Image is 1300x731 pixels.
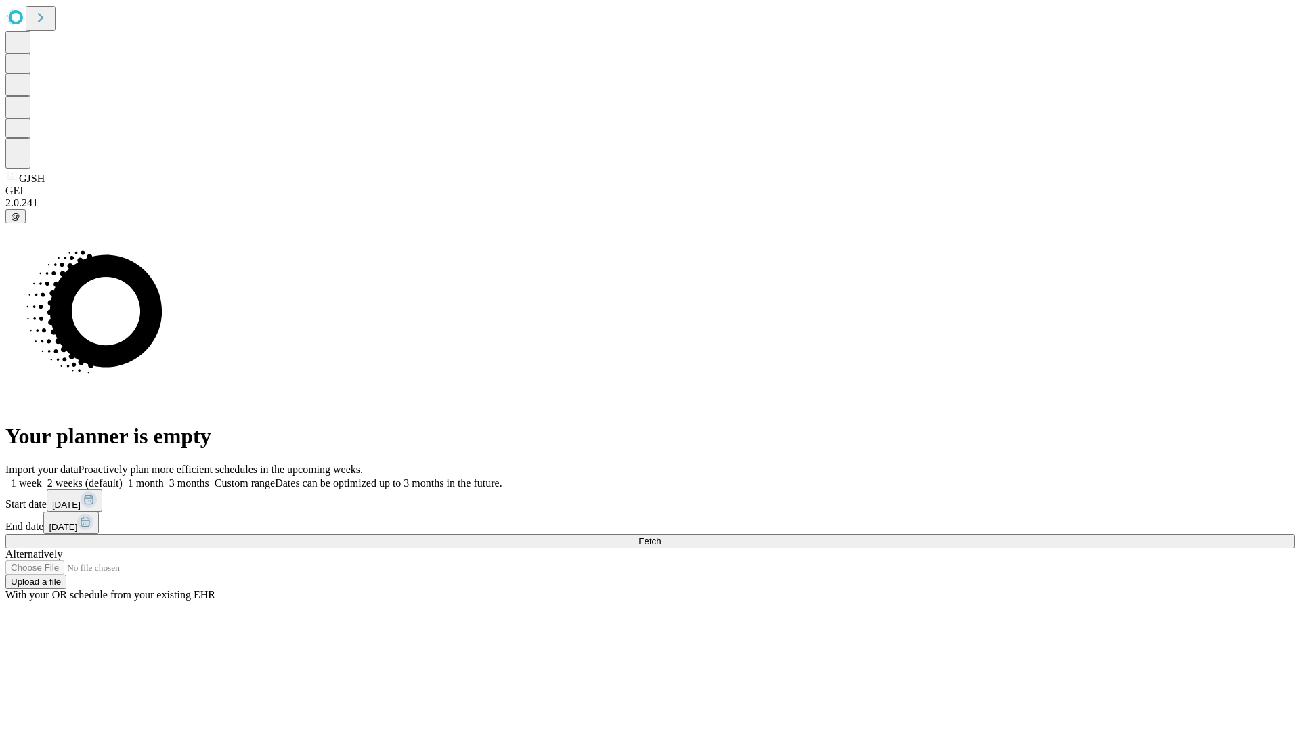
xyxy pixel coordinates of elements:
span: 1 week [11,477,42,489]
span: Proactively plan more efficient schedules in the upcoming weeks. [79,464,363,475]
span: Dates can be optimized up to 3 months in the future. [275,477,502,489]
span: Alternatively [5,548,62,560]
div: 2.0.241 [5,197,1295,209]
button: Upload a file [5,575,66,589]
span: [DATE] [52,500,81,510]
button: [DATE] [43,512,99,534]
span: Custom range [215,477,275,489]
button: @ [5,209,26,223]
div: GEI [5,185,1295,197]
span: [DATE] [49,522,77,532]
h1: Your planner is empty [5,424,1295,449]
span: With your OR schedule from your existing EHR [5,589,215,600]
span: Import your data [5,464,79,475]
span: 3 months [169,477,209,489]
span: GJSH [19,173,45,184]
span: Fetch [638,536,661,546]
span: 2 weeks (default) [47,477,123,489]
button: [DATE] [47,489,102,512]
span: 1 month [128,477,164,489]
button: Fetch [5,534,1295,548]
div: End date [5,512,1295,534]
span: @ [11,211,20,221]
div: Start date [5,489,1295,512]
